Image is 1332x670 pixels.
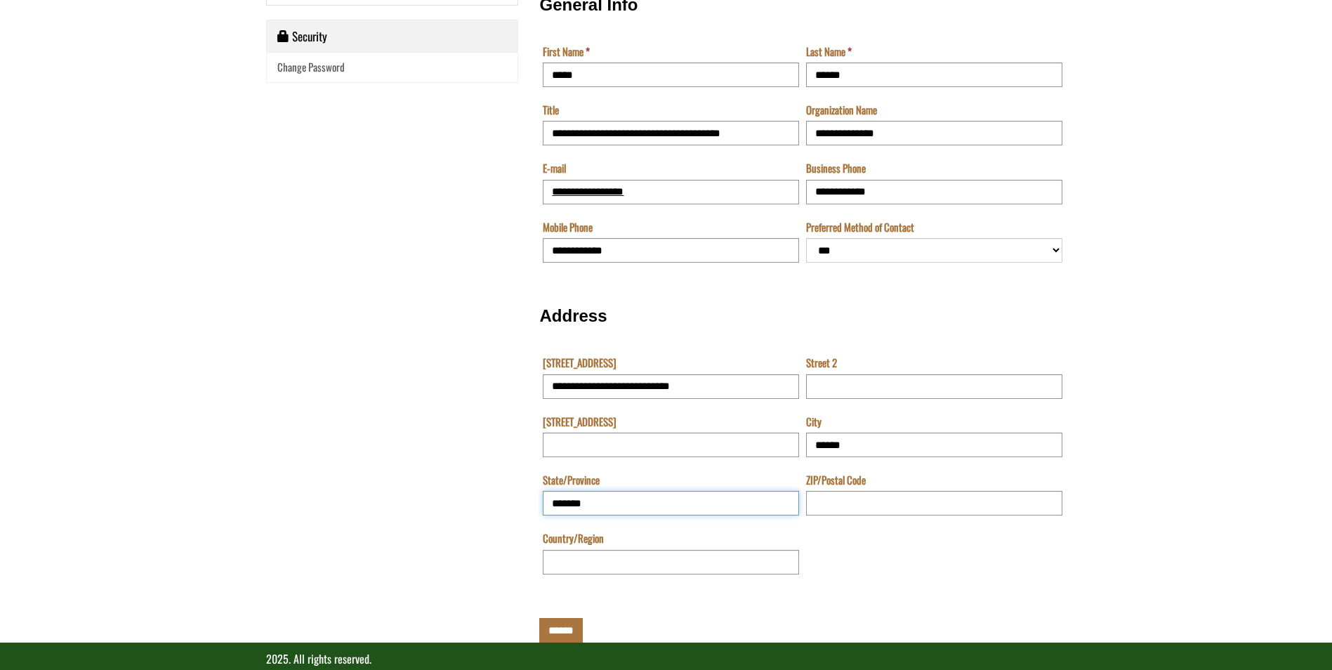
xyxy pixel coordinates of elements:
label: Title [543,103,559,117]
label: Country/Region [543,531,604,546]
label: ZIP/Postal Code [806,473,866,487]
label: Business Phone [806,161,866,176]
input: Last Name [806,63,1062,87]
label: Preferred Method of Contact [806,220,914,235]
label: State/Province [543,473,600,487]
label: Last Name [806,44,852,59]
span: Security [292,27,327,45]
span: . All rights reserved. [289,650,371,667]
label: Mobile Phone [543,220,593,235]
label: First Name [543,44,590,59]
label: [STREET_ADDRESS] [543,414,616,429]
fieldset: Address [539,292,1066,590]
label: Street 2 [806,355,837,370]
input: First Name [543,63,799,87]
label: City [806,414,822,429]
label: [STREET_ADDRESS] [543,355,616,370]
label: E-mail [543,161,566,176]
a: Change Password [267,53,518,81]
label: Organization Name [806,103,877,117]
span: Change Password [277,59,345,74]
p: 2025 [266,651,1067,667]
h3: Address [539,307,1066,325]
